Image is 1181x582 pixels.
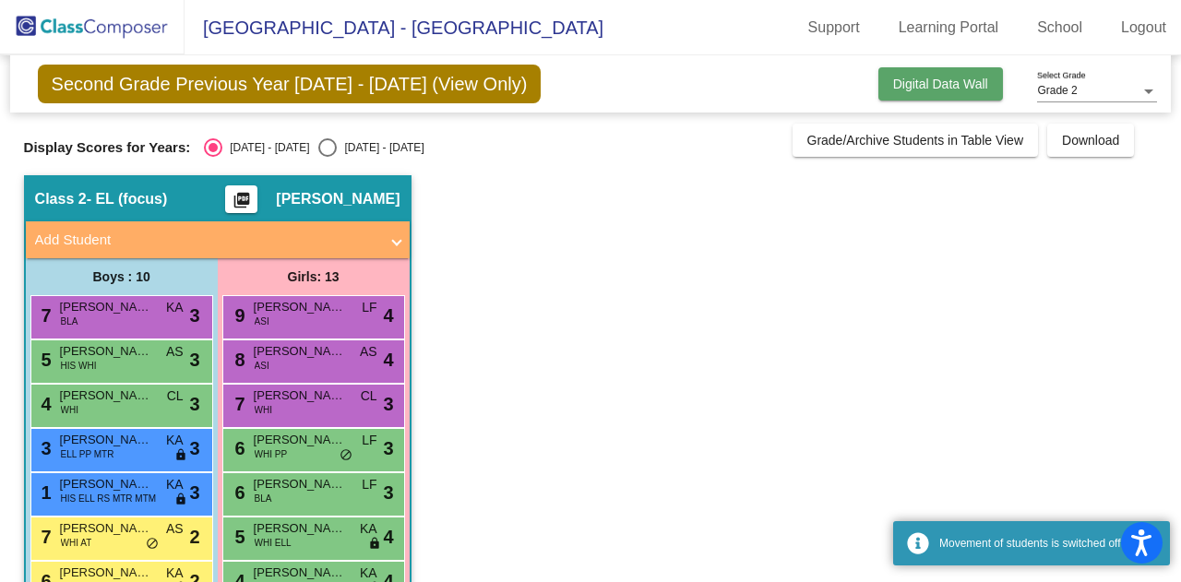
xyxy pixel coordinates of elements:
button: Download [1047,124,1134,157]
span: LF [362,298,376,317]
mat-panel-title: Add Student [35,230,378,251]
span: 7 [37,305,52,326]
span: ASI [255,359,269,373]
div: Movement of students is switched off [939,535,1156,552]
a: School [1022,13,1097,42]
span: WHI [61,403,78,417]
span: 3 [383,390,393,418]
span: KA [360,519,377,539]
span: Grade/Archive Students in Table View [807,133,1024,148]
button: Print Students Details [225,185,257,213]
mat-radio-group: Select an option [204,138,423,157]
span: lock [174,448,187,463]
span: AS [166,342,184,362]
span: [PERSON_NAME] [60,431,152,449]
span: 3 [37,438,52,458]
span: [PERSON_NAME] [254,519,346,538]
span: Download [1062,133,1119,148]
span: HIS WHI [61,359,97,373]
span: [GEOGRAPHIC_DATA] - [GEOGRAPHIC_DATA] [185,13,603,42]
span: [PERSON_NAME] [254,386,346,405]
span: 3 [189,479,199,506]
div: Boys : 10 [26,258,218,295]
span: [PERSON_NAME] Mobariz [60,564,152,582]
span: 3 [383,434,393,462]
span: 2 [189,523,199,551]
span: 3 [189,434,199,462]
div: Girls: 13 [218,258,410,295]
span: WHI AT [61,536,92,550]
span: Display Scores for Years: [24,139,191,156]
span: 4 [383,523,393,551]
span: 7 [37,527,52,547]
span: [PERSON_NAME] Jaxson [PERSON_NAME] [60,386,152,405]
span: WHI [255,403,272,417]
span: [PERSON_NAME] [60,519,152,538]
span: [PERSON_NAME] [254,298,346,316]
div: [DATE] - [DATE] [337,139,423,156]
span: 4 [383,346,393,374]
span: 3 [189,346,199,374]
span: CL [167,386,184,406]
span: 6 [231,482,245,503]
span: [PERSON_NAME] [276,190,400,208]
span: ASI [255,315,269,328]
span: AS [360,342,377,362]
span: 1 [37,482,52,503]
span: Grade 2 [1037,84,1077,97]
span: [PERSON_NAME] [254,564,346,582]
span: 9 [231,305,245,326]
button: Grade/Archive Students in Table View [793,124,1039,157]
span: KA [166,475,184,494]
a: Support [793,13,875,42]
span: 3 [189,390,199,418]
span: Digital Data Wall [893,77,988,91]
span: lock [368,537,381,552]
a: Learning Portal [884,13,1014,42]
span: LF [362,431,376,450]
span: CL [361,386,377,406]
span: do_not_disturb_alt [146,537,159,552]
span: [PERSON_NAME] [254,342,346,361]
span: lock [174,493,187,507]
span: KA [166,431,184,450]
span: WHI PP [255,447,288,461]
span: LF [362,475,376,494]
span: 3 [189,302,199,329]
span: [PERSON_NAME] [254,431,346,449]
span: KA [166,298,184,317]
span: 3 [383,479,393,506]
span: Second Grade Previous Year [DATE] - [DATE] (View Only) [38,65,542,103]
span: 4 [383,302,393,329]
span: [PERSON_NAME] [60,342,152,361]
span: BLA [255,492,272,505]
mat-expansion-panel-header: Add Student [26,221,410,258]
span: AS [166,519,184,539]
span: - EL (focus) [87,190,168,208]
span: 7 [231,394,245,414]
mat-icon: picture_as_pdf [231,191,253,217]
span: HIS ELL RS MTR MTM [61,492,157,505]
span: 5 [37,350,52,370]
span: BLA [61,315,78,328]
span: 4 [37,394,52,414]
a: Logout [1106,13,1181,42]
button: Digital Data Wall [878,67,1003,101]
span: [PERSON_NAME] [254,475,346,493]
span: Class 2 [35,190,87,208]
span: 6 [231,438,245,458]
span: 5 [231,527,245,547]
span: 8 [231,350,245,370]
span: [PERSON_NAME] [60,475,152,493]
span: [PERSON_NAME] [60,298,152,316]
span: ELL PP MTR [61,447,114,461]
span: WHI ELL [255,536,292,550]
span: do_not_disturb_alt [340,448,352,463]
div: [DATE] - [DATE] [222,139,309,156]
